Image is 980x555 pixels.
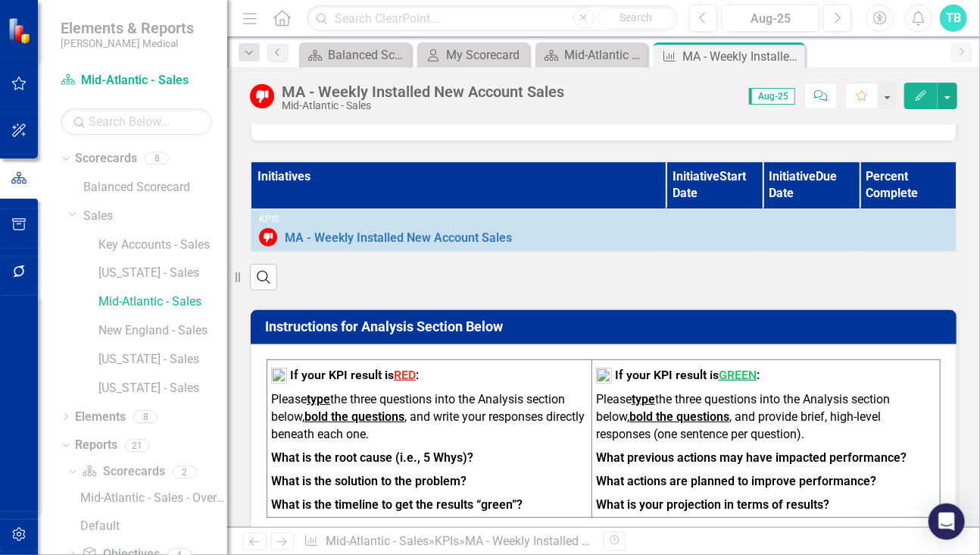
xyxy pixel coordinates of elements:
div: MA - Weekly Installed New Account Sales [682,47,801,66]
div: 21 [125,439,149,452]
strong: What is the solution to the problem? [271,474,467,488]
div: Mid-Atlantic - Sales - Overview Dashboard [564,45,644,64]
img: ClearPoint Strategy [8,17,34,44]
img: Below Target [250,84,274,108]
a: KPIs [435,534,459,548]
a: Elements [75,409,126,426]
strong: If your KPI result is : [615,368,760,382]
strong: What is your projection in terms of results? [596,497,829,512]
a: [US_STATE] - Sales [98,265,227,282]
a: Mid-Atlantic - Sales - Overview Dashboard [539,45,644,64]
strong: What is the root cause (i.e., 5 Whys)? [271,450,473,465]
a: My Scorecard [421,45,526,64]
td: To enrich screen reader interactions, please activate Accessibility in Grammarly extension settings [591,360,940,518]
a: New England - Sales [98,322,227,340]
strong: If your KPI result is : [290,368,419,382]
a: Mid-Atlantic - Sales [61,72,212,89]
button: Aug-25 [722,5,819,32]
img: mceclip1%20v16.png [596,368,612,384]
p: Please the three questions into the Analysis section below, , and write your responses directly b... [271,391,588,447]
img: Below Target [259,228,277,246]
strong: bold the questions [629,409,729,424]
div: Aug-25 [727,10,814,28]
a: Mid-Atlantic - Sales [326,534,429,548]
span: Search [620,11,652,24]
div: 8 [145,152,169,165]
span: RED [394,368,416,382]
div: 8 [133,410,158,423]
p: Please the three questions into the Analysis section below, , and provide brief, high-level respo... [596,391,936,447]
button: Search [598,8,674,29]
img: mceclip2%20v12.png [271,368,287,384]
strong: What is the timeline to get the results “green”? [271,497,523,512]
a: Default [76,514,227,538]
span: GREEN [719,368,757,382]
a: Reports [75,437,117,454]
a: [US_STATE] - Sales [98,351,227,368]
a: Sales [83,208,227,225]
div: Balanced Scorecard Welcome Page [328,45,407,64]
div: Mid-Atlantic - Sales [282,100,564,111]
a: Balanced Scorecard [83,179,227,196]
small: [PERSON_NAME] Medical [61,37,194,49]
strong: type [307,392,330,406]
div: MA - Weekly Installed New Account Sales [282,83,564,100]
div: My Scorecard [446,45,526,64]
div: Open Intercom Messenger [929,503,965,540]
a: Mid-Atlantic - Sales [98,293,227,311]
a: Key Accounts - Sales [98,237,227,254]
td: To enrich screen reader interactions, please activate Accessibility in Grammarly extension settings [267,360,592,518]
span: Elements & Reports [61,19,194,37]
button: TB [940,5,967,32]
a: [US_STATE] - Sales [98,380,227,397]
div: 2 [173,466,197,478]
h3: Instructions for Analysis Section Below [265,319,947,334]
div: Mid-Atlantic - Sales - Overview Dashboard [80,491,227,505]
strong: type [632,392,655,406]
a: Scorecards [75,150,137,168]
div: KPIs [259,214,948,224]
a: Balanced Scorecard Welcome Page [303,45,407,64]
strong: What previous actions may have impacted performance? [596,450,907,465]
span: Aug-25 [749,88,795,105]
input: Search ClearPoint... [307,5,678,32]
strong: bold the questions [304,409,404,424]
div: Default [80,519,227,533]
strong: What actions are planned to improve performance? [596,474,876,488]
a: Mid-Atlantic - Sales - Overview Dashboard [76,486,227,510]
div: » » [304,533,592,550]
a: MA - Weekly Installed New Account Sales [285,231,948,245]
td: Double-Click to Edit Right Click for Context Menu [251,209,957,252]
div: MA - Weekly Installed New Account Sales [465,534,685,548]
input: Search Below... [61,108,212,135]
a: Scorecards [82,463,164,481]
